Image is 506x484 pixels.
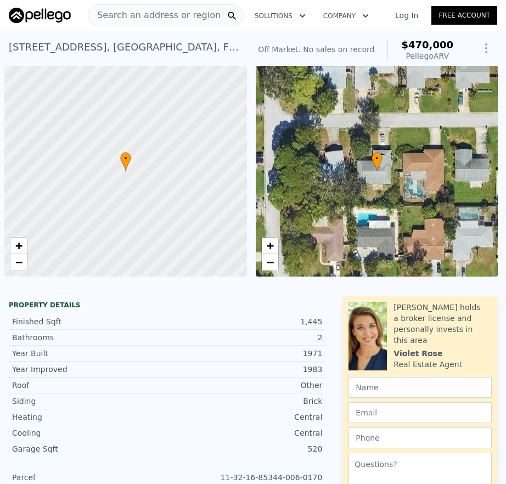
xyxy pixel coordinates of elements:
span: $470,000 [401,39,453,50]
div: 1,445 [167,316,323,327]
div: Pellego ARV [401,50,453,61]
input: Phone [348,427,492,448]
div: Violet Rose [393,348,442,359]
div: 1983 [167,364,323,375]
a: Zoom out [262,254,278,271]
div: Bathrooms [12,332,167,343]
span: • [120,154,131,164]
div: Garage Sqft [12,443,167,454]
a: Zoom in [262,238,278,254]
div: Siding [12,396,167,407]
div: Roof [12,380,167,391]
a: Zoom in [10,238,27,254]
button: Solutions [246,6,314,26]
a: Log In [382,10,431,21]
div: 520 [167,443,323,454]
span: • [372,154,383,164]
button: Company [314,6,378,26]
div: Other [167,380,323,391]
span: + [266,239,273,252]
a: Zoom out [10,254,27,271]
div: Brick [167,396,323,407]
span: Search an address or region [88,9,221,22]
button: Show Options [475,37,497,59]
a: Free Account [431,6,497,25]
div: Central [167,412,323,423]
div: • [120,152,131,171]
div: 2 [167,332,323,343]
div: Property details [9,301,325,309]
input: Email [348,402,492,423]
div: Real Estate Agent [393,359,462,370]
div: [PERSON_NAME] holds a broker license and personally invests in this area [393,302,492,346]
span: − [266,255,273,269]
img: Pellego [9,8,71,23]
div: Year Built [12,348,167,359]
span: + [15,239,23,252]
div: Heating [12,412,167,423]
input: Name [348,377,492,398]
div: 1971 [167,348,323,359]
span: − [15,255,23,269]
div: Off Market. No sales on record [258,44,374,55]
div: Cooling [12,427,167,438]
div: [STREET_ADDRESS] , [GEOGRAPHIC_DATA] , FL 33712 [9,40,240,55]
div: Finished Sqft [12,316,167,327]
div: Year Improved [12,364,167,375]
div: Central [167,427,323,438]
div: 11-32-16-85344-006-0170 [167,472,323,483]
div: Parcel [12,472,167,483]
div: • [372,152,383,171]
